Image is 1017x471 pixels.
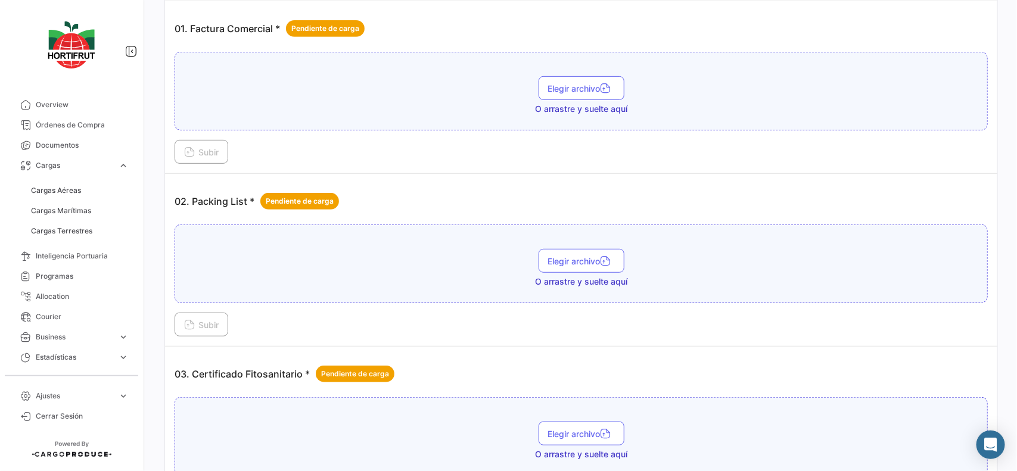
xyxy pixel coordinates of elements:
a: Documentos [10,135,133,155]
span: Elegir archivo [548,256,615,266]
span: Cargas Terrestres [31,226,92,236]
button: Subir [175,313,228,336]
p: 03. Certificado Fitosanitario * [175,366,394,382]
span: Allocation [36,291,129,302]
span: Cargas [36,160,113,171]
span: Inteligencia Portuaria [36,251,129,261]
p: 01. Factura Comercial * [175,20,365,37]
span: Cargas Aéreas [31,185,81,196]
span: Órdenes de Compra [36,120,129,130]
div: Abrir Intercom Messenger [976,431,1005,459]
a: Programas [10,266,133,286]
a: Overview [10,95,133,115]
a: Courier [10,307,133,327]
span: Pendiente de carga [291,23,359,34]
span: Subir [184,147,219,157]
button: Elegir archivo [539,76,624,100]
a: Inteligencia Portuaria [10,246,133,266]
span: Elegir archivo [548,83,615,93]
span: Estadísticas [36,352,113,363]
span: O arrastre y suelte aquí [535,103,627,115]
span: Overview [36,99,129,110]
a: Cargas Marítimas [26,202,133,220]
span: Cerrar Sesión [36,411,129,422]
a: Cargas Terrestres [26,222,133,240]
span: expand_more [118,160,129,171]
a: Cargas Aéreas [26,182,133,199]
span: O arrastre y suelte aquí [535,276,627,288]
span: expand_more [118,391,129,401]
span: Ajustes [36,391,113,401]
button: Elegir archivo [539,249,624,273]
span: Elegir archivo [548,429,615,439]
span: Business [36,332,113,342]
span: Documentos [36,140,129,151]
span: Subir [184,320,219,330]
a: Órdenes de Compra [10,115,133,135]
span: Pendiente de carga [321,369,389,379]
p: 02. Packing List * [175,193,339,210]
button: Subir [175,140,228,164]
img: logo-hortifrut.svg [42,14,101,76]
span: expand_more [118,352,129,363]
a: Allocation [10,286,133,307]
span: Programas [36,271,129,282]
span: Courier [36,311,129,322]
button: Elegir archivo [539,422,624,445]
span: expand_more [118,332,129,342]
span: Cargas Marítimas [31,205,91,216]
span: O arrastre y suelte aquí [535,448,627,460]
span: Pendiente de carga [266,196,334,207]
